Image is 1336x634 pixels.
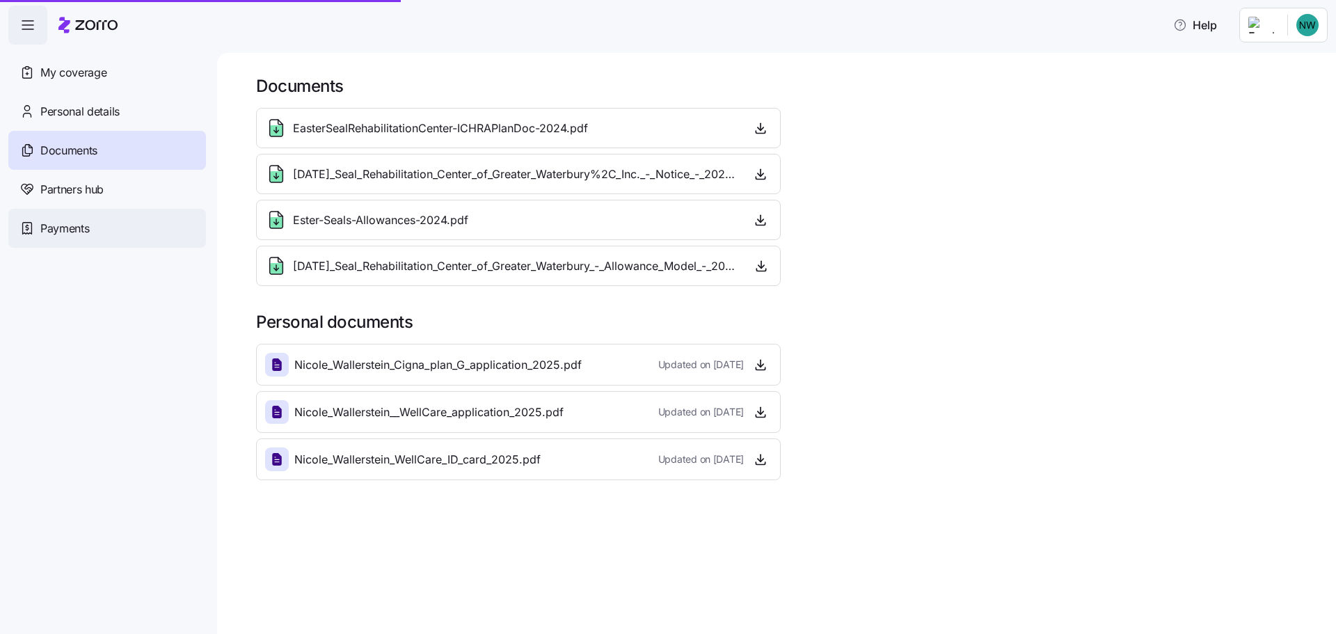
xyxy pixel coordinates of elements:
h1: Documents [256,75,1317,97]
img: a49e62cc17a2fd7151815b2ffb6b504a [1296,14,1319,36]
span: [DATE]_Seal_Rehabilitation_Center_of_Greater_Waterbury_-_Allowance_Model_-_2025.pdf [293,257,739,275]
span: Nicole_Wallerstein_Cigna_plan_G_application_2025.pdf [294,356,582,374]
h1: Personal documents [256,311,1317,333]
span: Updated on [DATE] [658,358,744,372]
img: Employer logo [1248,17,1276,33]
span: Ester-Seals-Allowances-2024.pdf [293,212,468,229]
span: Updated on [DATE] [658,452,744,466]
span: Personal details [40,103,120,120]
span: EasterSealRehabilitationCenter-ICHRAPlanDoc-2024.pdf [293,120,588,137]
span: Documents [40,142,97,159]
span: [DATE]_Seal_Rehabilitation_Center_of_Greater_Waterbury%2C_Inc._-_Notice_-_2025.pdf [293,166,739,183]
span: Help [1173,17,1217,33]
span: Nicole_Wallerstein_WellCare_ID_card_2025.pdf [294,451,541,468]
a: Partners hub [8,170,206,209]
span: Nicole_Wallerstein__WellCare_application_2025.pdf [294,404,564,421]
a: My coverage [8,53,206,92]
a: Documents [8,131,206,170]
span: Payments [40,220,89,237]
span: Updated on [DATE] [658,405,744,419]
span: My coverage [40,64,106,81]
button: Help [1162,11,1228,39]
span: Partners hub [40,181,104,198]
a: Payments [8,209,206,248]
a: Personal details [8,92,206,131]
